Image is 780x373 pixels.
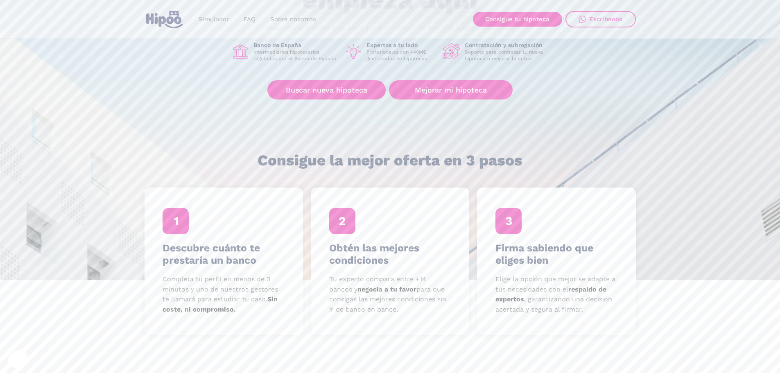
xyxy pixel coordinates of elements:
[366,41,436,49] h1: Expertos a tu lado
[465,41,549,49] h1: Contratación y subrogación
[473,12,562,27] a: Consigue tu hipoteca
[258,152,522,169] h1: Consigue la mejor oferta en 3 pasos
[565,11,636,27] a: Escríbenos
[495,242,617,267] h4: Firma sabiendo que eliges bien
[253,49,338,62] p: Intermediarios hipotecarios regulados por el Banco de España
[145,7,185,32] a: home
[357,285,416,293] strong: negocia a tu favor
[267,80,386,99] a: Buscar nueva hipoteca
[495,274,617,315] p: Elige la opción que mejor se adapte a tus necesidades con el , garantizando una decisión acertada...
[163,242,285,267] h4: Descubre cuánto te prestaría un banco
[589,16,623,23] div: Escríbenos
[163,274,285,315] p: Completa tu perfil en menos de 3 minutos y uno de nuestros gestores te llamará para estudiar tu c...
[253,41,338,49] h1: Banco de España
[329,274,451,315] p: Tu experto compara entre +14 bancos y para que consigas las mejores condiciones sin ir de banco e...
[465,49,549,62] p: Soporte para contratar tu nueva hipoteca o mejorar la actual
[163,295,278,313] strong: Sin coste, ni compromiso.
[236,11,263,27] a: FAQ
[329,242,451,267] h4: Obtén las mejores condiciones
[191,11,236,27] a: Simulador
[263,11,323,27] a: Sobre nosotros
[366,49,436,62] p: Profesionales con +40M€ gestionados en hipotecas
[389,80,512,99] a: Mejorar mi hipoteca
